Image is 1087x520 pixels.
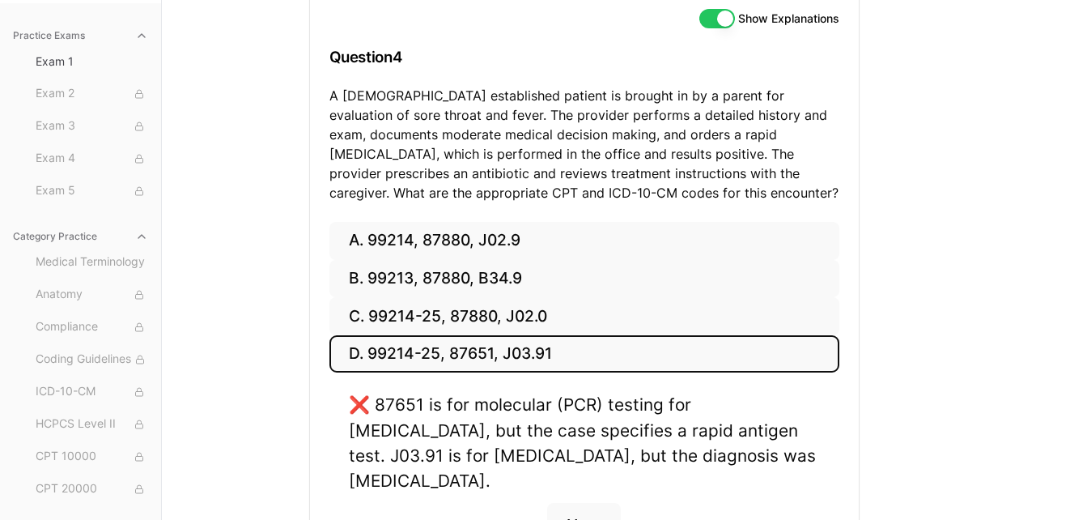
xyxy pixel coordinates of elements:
span: Exam 2 [36,85,148,103]
button: Coding Guidelines [29,347,155,373]
span: CPT 10000 [36,448,148,466]
span: Coding Guidelines [36,351,148,369]
button: Practice Exams [6,23,155,49]
button: Exam 3 [29,113,155,139]
button: B. 99213, 87880, B34.9 [329,260,839,298]
button: CPT 10000 [29,444,155,470]
label: Show Explanations [738,13,839,24]
span: Exam 1 [36,53,148,70]
span: Exam 3 [36,117,148,135]
button: CPT 20000 [29,476,155,502]
span: Exam 5 [36,182,148,200]
p: A [DEMOGRAPHIC_DATA] established patient is brought in by a parent for evaluation of sore throat ... [329,86,839,202]
button: Category Practice [6,224,155,249]
button: Compliance [29,314,155,340]
button: D. 99214-25, 87651, J03.91 [329,335,839,373]
button: Medical Terminology [29,249,155,275]
span: Exam 4 [36,150,148,168]
div: ❌ 87651 is for molecular (PCR) testing for [MEDICAL_DATA], but the case specifies a rapid antigen... [349,392,820,493]
button: Anatomy [29,282,155,308]
span: HCPCS Level II [36,416,148,433]
button: C. 99214-25, 87880, J02.0 [329,297,839,335]
button: HCPCS Level II [29,411,155,437]
span: ICD-10-CM [36,383,148,401]
h3: Question 4 [329,33,839,81]
span: Medical Terminology [36,254,148,271]
span: Compliance [36,318,148,336]
button: ICD-10-CM [29,379,155,405]
button: Exam 2 [29,81,155,107]
span: Anatomy [36,286,148,304]
span: CPT 20000 [36,480,148,498]
button: Exam 1 [29,49,155,75]
button: Exam 5 [29,178,155,204]
button: Exam 4 [29,146,155,172]
button: A. 99214, 87880, J02.9 [329,222,839,260]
